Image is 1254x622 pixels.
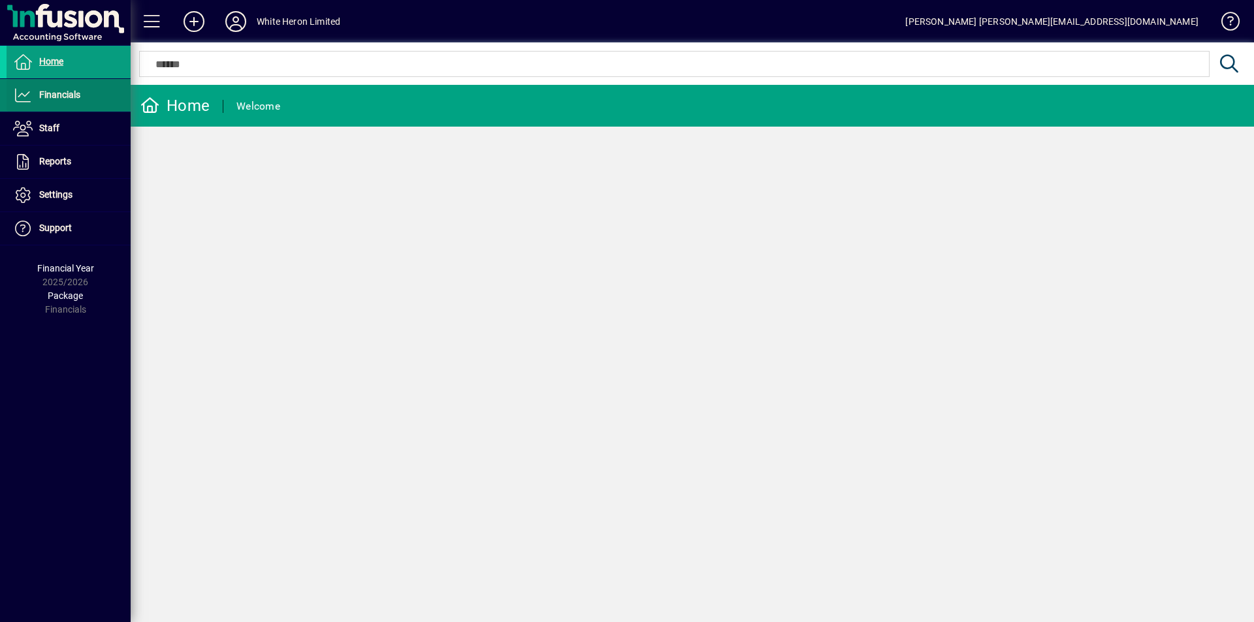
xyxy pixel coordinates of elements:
div: [PERSON_NAME] [PERSON_NAME][EMAIL_ADDRESS][DOMAIN_NAME] [905,11,1198,32]
span: Support [39,223,72,233]
a: Financials [7,79,131,112]
a: Staff [7,112,131,145]
div: Home [140,95,210,116]
span: Financials [39,89,80,100]
button: Add [173,10,215,33]
span: Staff [39,123,59,133]
span: Settings [39,189,72,200]
span: Home [39,56,63,67]
span: Reports [39,156,71,166]
button: Profile [215,10,257,33]
a: Settings [7,179,131,211]
span: Financial Year [37,263,94,273]
span: Package [48,290,83,301]
a: Reports [7,146,131,178]
div: Welcome [236,96,280,117]
a: Knowledge Base [1212,3,1238,45]
div: White Heron Limited [257,11,340,32]
a: Support [7,212,131,245]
